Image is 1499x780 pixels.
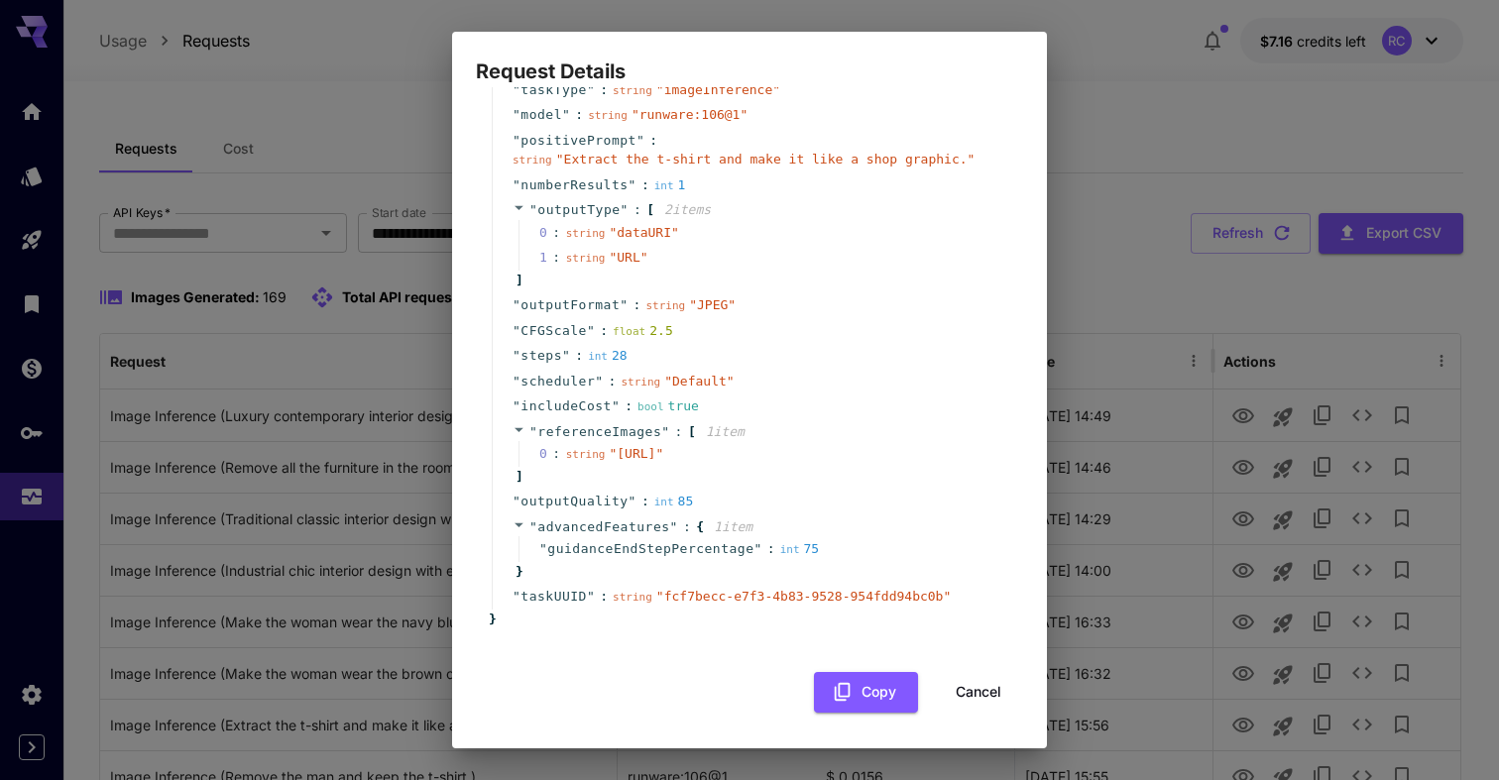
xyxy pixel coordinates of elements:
[552,444,560,464] div: :
[634,295,641,315] span: :
[520,587,587,607] span: taskUUID
[513,297,520,312] span: "
[683,517,691,537] span: :
[620,297,628,312] span: "
[649,131,657,151] span: :
[629,177,636,192] span: "
[934,672,1023,713] button: Cancel
[452,32,1047,87] h2: Request Details
[520,295,620,315] span: outputFormat
[566,252,606,265] span: string
[556,152,976,167] span: " Extract the t-shirt and make it like a shop graphic. "
[600,587,608,607] span: :
[613,84,652,97] span: string
[486,610,497,629] span: }
[613,321,673,341] div: 2.5
[609,250,647,265] span: " URL "
[661,424,669,439] span: "
[547,539,753,559] span: guidanceEndStepPercentage
[552,223,560,243] div: :
[613,325,645,338] span: float
[513,398,520,413] span: "
[520,346,562,366] span: steps
[566,448,606,461] span: string
[539,223,566,243] span: 0
[529,202,537,217] span: "
[587,589,595,604] span: "
[520,321,587,341] span: CFGScale
[714,519,752,534] span: 1 item
[656,82,780,97] span: " imageInference "
[575,105,583,125] span: :
[621,376,660,389] span: string
[600,80,608,100] span: :
[513,271,523,290] span: ]
[539,541,547,556] span: "
[513,154,552,167] span: string
[513,348,520,363] span: "
[621,202,629,217] span: "
[632,107,748,122] span: " runware:106@1 "
[537,519,669,534] span: advancedFeatures
[513,82,520,97] span: "
[656,589,951,604] span: " fcf7becc-e7f3-4b83-9528-954fdd94bc0b "
[520,492,628,511] span: outputQuality
[520,131,636,151] span: positivePrompt
[675,422,683,442] span: :
[520,396,612,416] span: includeCost
[537,202,620,217] span: outputType
[636,133,644,148] span: "
[513,374,520,389] span: "
[537,424,661,439] span: referenceImages
[689,297,736,312] span: " JPEG "
[588,109,628,122] span: string
[634,200,641,220] span: :
[641,175,649,195] span: :
[513,562,523,582] span: }
[637,400,664,413] span: bool
[688,422,696,442] span: [
[529,519,537,534] span: "
[767,539,775,559] span: :
[654,496,674,508] span: int
[641,492,649,511] span: :
[520,372,595,391] span: scheduler
[664,202,711,217] span: 2 item s
[645,299,685,312] span: string
[520,80,587,100] span: taskType
[513,323,520,338] span: "
[562,348,570,363] span: "
[529,424,537,439] span: "
[637,396,699,416] div: true
[539,248,566,268] span: 1
[600,321,608,341] span: :
[520,105,562,125] span: model
[575,346,583,366] span: :
[609,446,663,461] span: " [URL] "
[814,672,918,713] button: Copy
[696,517,704,537] span: {
[780,539,820,559] div: 75
[513,177,520,192] span: "
[513,467,523,487] span: ]
[612,398,620,413] span: "
[562,107,570,122] span: "
[513,494,520,508] span: "
[654,179,674,192] span: int
[520,175,628,195] span: numberResults
[609,225,678,240] span: " dataURI "
[588,346,628,366] div: 28
[706,424,745,439] span: 1 item
[566,227,606,240] span: string
[552,248,560,268] div: :
[595,374,603,389] span: "
[629,494,636,508] span: "
[513,133,520,148] span: "
[646,200,654,220] span: [
[513,589,520,604] span: "
[664,374,734,389] span: " Default "
[513,107,520,122] span: "
[587,323,595,338] span: "
[625,396,633,416] span: :
[588,350,608,363] span: int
